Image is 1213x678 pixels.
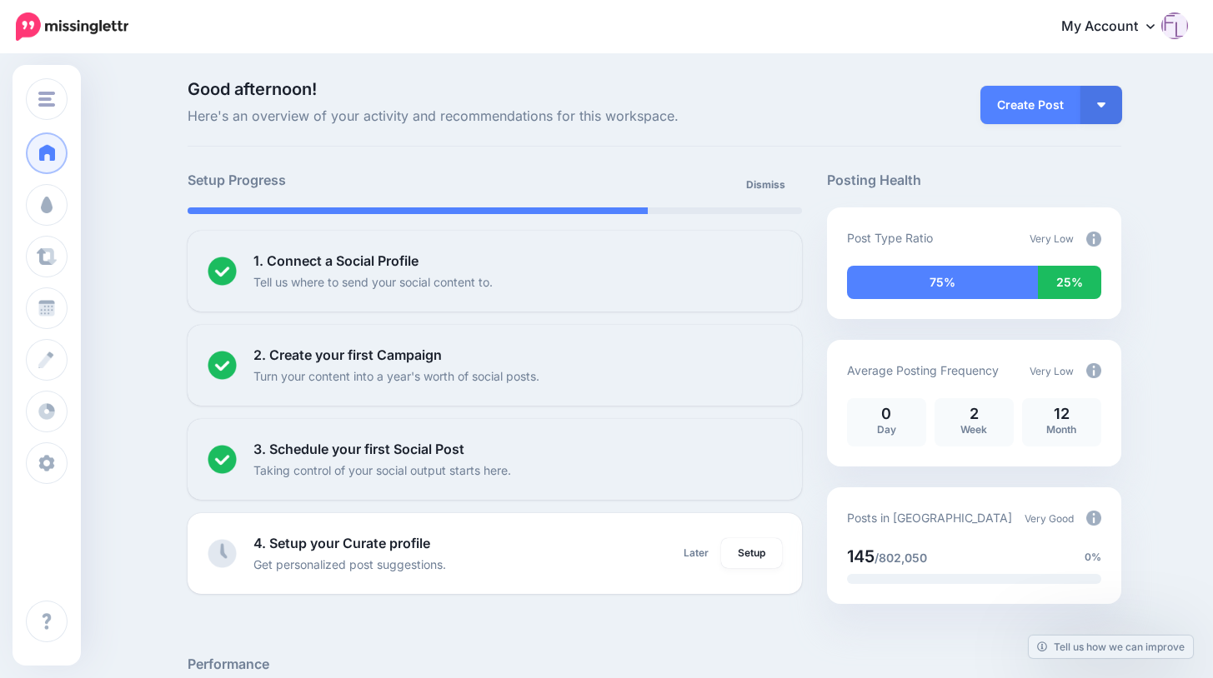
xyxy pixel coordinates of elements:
div: 75% of your posts in the last 30 days have been from Drip Campaigns [847,266,1038,299]
span: Very Low [1030,365,1074,377]
h5: Posting Health [827,170,1121,191]
img: info-circle-grey.png [1086,232,1101,247]
p: Average Posting Frequency [847,361,999,380]
p: 2 [943,406,1005,421]
p: Get personalized post suggestions. [253,555,446,574]
img: checked-circle.png [208,351,237,380]
span: Very Low [1030,232,1074,245]
span: 0% [1085,549,1101,566]
img: info-circle-grey.png [1086,363,1101,378]
img: arrow-down-white.png [1097,102,1105,107]
a: Later [674,538,719,568]
img: menu.png [38,92,55,107]
span: Month [1046,423,1076,436]
span: Week [960,423,987,436]
span: Day [877,423,896,436]
b: 1. Connect a Social Profile [253,252,419,269]
span: Here's an overview of your activity and recommendations for this workspace. [188,106,802,127]
img: checked-circle.png [208,445,237,474]
a: Tell us how we can improve [1029,636,1193,658]
b: 2. Create your first Campaign [253,346,442,363]
a: Setup [721,538,782,568]
b: 3. Schedule your first Social Post [253,441,464,457]
img: Missinglettr [16,12,128,41]
img: info-circle-grey.png [1086,511,1101,526]
div: 25% of your posts in the last 30 days were manually created (i.e. were not from Drip Campaigns or... [1038,266,1101,299]
p: Tell us where to send your social content to. [253,272,493,292]
img: checked-circle.png [208,257,237,286]
p: Post Type Ratio [847,228,933,247]
p: 0 [855,406,918,421]
span: Good afternoon! [188,79,317,99]
h5: Setup Progress [188,170,494,191]
p: 12 [1030,406,1093,421]
p: Taking control of your social output starts here. [253,461,511,480]
p: Turn your content into a year's worth of social posts. [253,366,539,386]
b: 4. Setup your Curate profile [253,535,430,551]
span: 145 [847,546,875,566]
h5: Performance [188,654,1121,675]
span: /802,050 [875,551,927,565]
img: clock-grey.png [208,539,237,568]
a: Dismiss [736,170,795,200]
p: Posts in [GEOGRAPHIC_DATA] [847,508,1012,527]
a: My Account [1045,7,1188,47]
span: Very Good [1025,512,1074,525]
a: Create Post [980,86,1080,124]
